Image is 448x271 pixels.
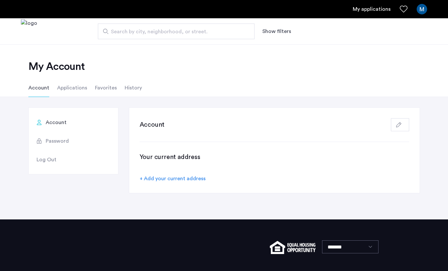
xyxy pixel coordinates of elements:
[46,119,67,126] span: Account
[262,27,291,35] button: Show or hide filters
[125,79,142,97] li: History
[270,241,315,254] img: equal-housing.png
[95,79,117,97] li: Favorites
[353,5,391,13] a: My application
[57,79,87,97] li: Applications
[391,118,409,131] button: button
[21,19,37,44] a: Cazamio logo
[46,137,69,145] span: Password
[400,5,408,13] a: Favorites
[322,240,378,253] select: Language select
[140,120,165,129] h3: Account
[417,4,427,14] img: user
[140,152,409,162] h3: Your current address
[21,19,37,44] img: logo
[111,28,236,36] span: Search by city, neighborhood, or street.
[140,175,206,183] div: + Add your current address
[98,24,255,39] input: Apartment Search
[28,79,49,97] li: Account
[37,156,56,164] span: Log Out
[28,60,420,73] h2: My Account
